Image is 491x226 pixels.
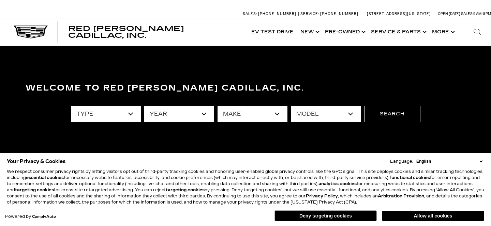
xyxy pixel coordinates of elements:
[14,26,48,38] img: Cadillac Dark Logo with Cadillac White Text
[68,25,241,39] a: Red [PERSON_NAME] Cadillac, Inc.
[298,12,360,16] a: Service: [PHONE_NUMBER]
[473,12,491,16] span: 9 AM-6 PM
[318,181,357,186] strong: analytics cookies
[390,159,413,163] div: Language:
[7,168,484,205] p: We respect consumer privacy rights by letting visitors opt out of third-party tracking cookies an...
[382,211,484,221] button: Allow all cookies
[368,18,429,46] a: Service & Parts
[461,12,473,16] span: Sales:
[429,18,457,46] button: More
[389,175,430,180] strong: functional cookies
[322,18,368,46] a: Pre-Owned
[378,194,424,198] strong: Arbitration Provision
[297,18,322,46] a: New
[243,12,298,16] a: Sales: [PHONE_NUMBER]
[320,12,358,16] span: [PHONE_NUMBER]
[367,12,431,16] a: [STREET_ADDRESS][US_STATE]
[5,214,56,219] div: Powered by
[438,12,460,16] span: Open [DATE]
[306,194,338,198] a: Privacy Policy
[291,106,361,122] select: Filter by model
[166,188,205,192] strong: targeting cookies
[300,12,319,16] span: Service:
[7,157,66,166] span: Your Privacy & Cookies
[71,106,141,122] select: Filter by type
[68,25,184,39] span: Red [PERSON_NAME] Cadillac, Inc.
[243,12,257,16] span: Sales:
[274,210,377,221] button: Deny targeting cookies
[32,215,56,219] a: ComplyAuto
[258,12,296,16] span: [PHONE_NUMBER]
[15,188,54,192] strong: targeting cookies
[364,106,420,122] button: Search
[26,175,64,180] strong: essential cookies
[415,158,484,164] select: Language Select
[26,81,465,95] h3: Welcome to Red [PERSON_NAME] Cadillac, Inc.
[218,106,287,122] select: Filter by make
[144,106,214,122] select: Filter by year
[248,18,297,46] a: EV Test Drive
